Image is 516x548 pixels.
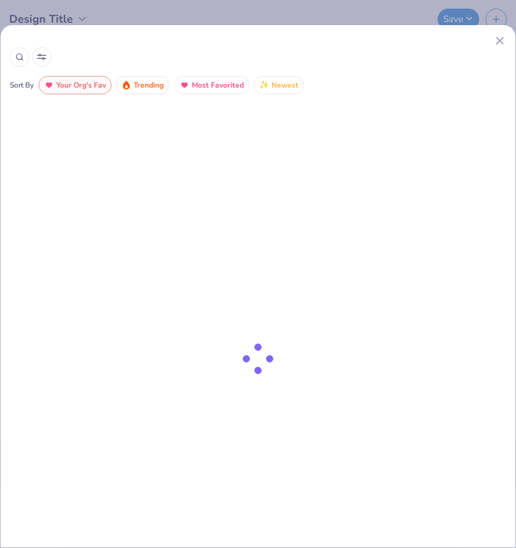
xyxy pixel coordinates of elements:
button: Your Org's Fav [39,76,112,94]
img: most_fav.gif [44,80,54,90]
button: Most Favorited [174,76,249,94]
button: Sort Popup Button [32,47,51,67]
span: Most Favorited [192,78,244,92]
img: newest.gif [259,80,269,90]
button: Newest [254,76,304,94]
img: trending.gif [121,80,131,90]
span: Trending [134,78,164,92]
button: Trending [116,76,169,94]
img: most_fav.gif [180,80,189,90]
span: Your Org's Fav [56,78,106,92]
span: Newest [271,78,298,92]
div: Sort By [10,80,34,91]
